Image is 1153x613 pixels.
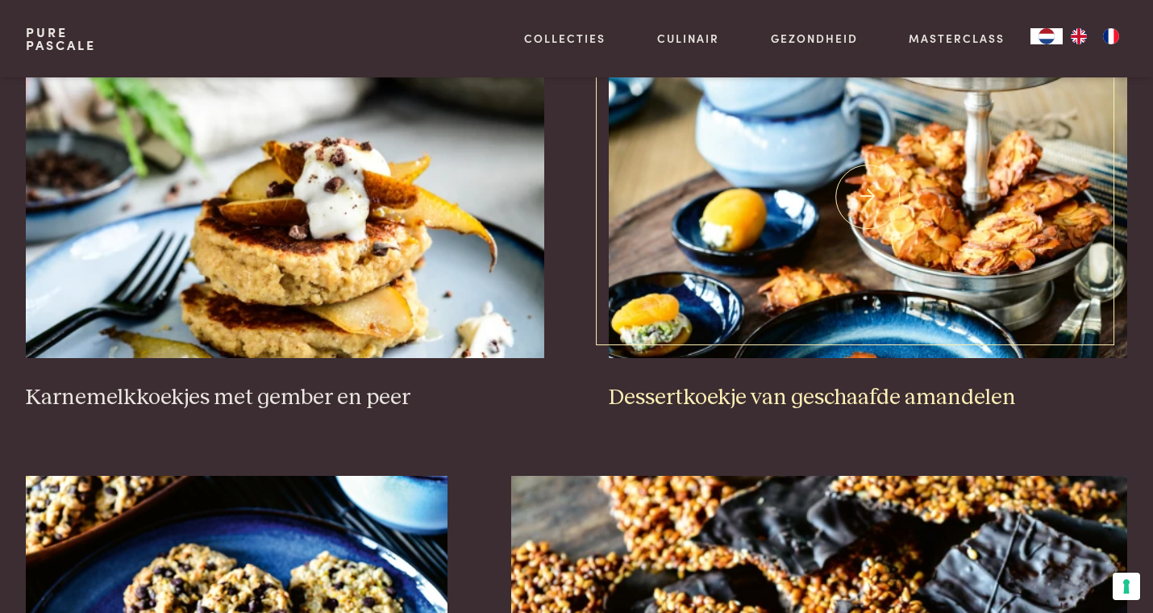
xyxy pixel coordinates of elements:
h3: Karnemelkkoekjes met gember en peer [26,384,544,412]
a: NL [1030,28,1063,44]
a: FR [1095,28,1127,44]
ul: Language list [1063,28,1127,44]
img: Dessertkoekje van geschaafde amandelen [609,35,1127,358]
img: Karnemelkkoekjes met gember en peer [26,35,544,358]
h3: Dessertkoekje van geschaafde amandelen [609,384,1127,412]
a: Culinair [657,30,719,47]
a: Collecties [524,30,606,47]
a: Karnemelkkoekjes met gember en peer Karnemelkkoekjes met gember en peer [26,35,544,411]
a: EN [1063,28,1095,44]
div: Language [1030,28,1063,44]
a: Gezondheid [771,30,858,47]
a: Dessertkoekje van geschaafde amandelen Dessertkoekje van geschaafde amandelen [609,35,1127,411]
a: PurePascale [26,26,96,52]
a: Masterclass [909,30,1005,47]
button: Uw voorkeuren voor toestemming voor trackingtechnologieën [1113,573,1140,600]
aside: Language selected: Nederlands [1030,28,1127,44]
